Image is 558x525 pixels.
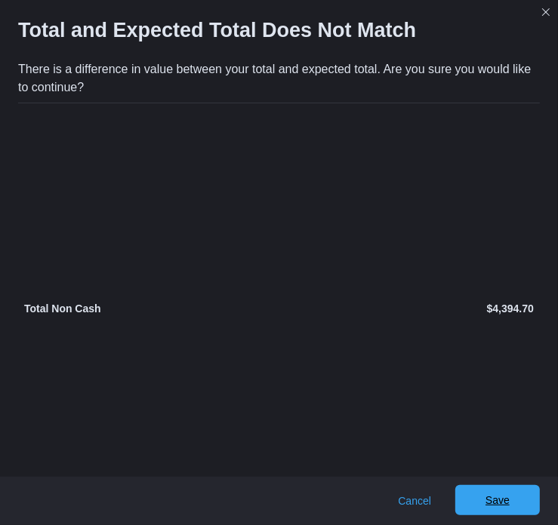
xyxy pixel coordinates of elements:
div: There is a difference in value between your total and expected total. Are you sure you would like... [18,60,540,97]
p: $4,394.70 [282,301,535,316]
h1: Total and Expected Total Does Not Match [18,18,416,42]
p: Total Non Cash [24,301,276,316]
button: Save [455,485,540,515]
button: Closes this modal window [537,3,555,21]
span: Save [486,493,510,508]
button: Cancel [392,486,437,516]
span: Cancel [398,493,431,508]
